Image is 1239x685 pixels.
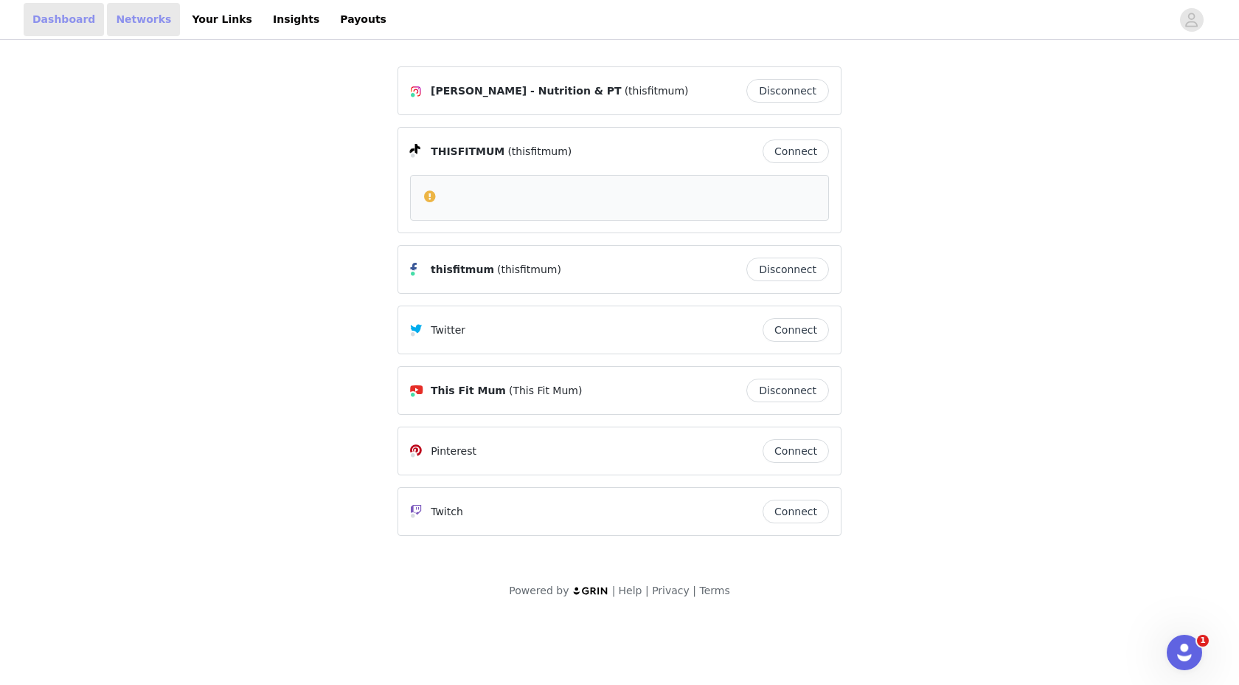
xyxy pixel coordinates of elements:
a: Help [619,585,642,596]
span: thisfitmum [431,262,494,278]
a: Your Links [183,3,261,36]
a: Networks [107,3,180,36]
span: | [612,585,616,596]
a: Privacy [652,585,690,596]
span: [PERSON_NAME] - Nutrition & PT [431,83,622,99]
a: Terms [699,585,729,596]
span: THISFITMUM [431,144,504,159]
a: Insights [264,3,328,36]
a: Payouts [331,3,395,36]
img: logo [572,586,609,596]
a: Dashboard [24,3,104,36]
span: This Fit Mum [431,383,506,399]
button: Disconnect [746,379,829,402]
span: (thisfitmum) [625,83,689,99]
div: avatar [1184,8,1198,32]
p: Twitch [431,504,463,520]
p: Pinterest [431,444,476,459]
span: (thisfitmum) [507,144,572,159]
span: | [693,585,696,596]
span: 1 [1197,635,1209,647]
button: Connect [763,140,829,163]
button: Disconnect [746,79,829,103]
iframe: Intercom live chat [1167,635,1202,670]
button: Disconnect [746,258,829,281]
span: Powered by [509,585,569,596]
span: (thisfitmum) [497,262,561,278]
p: Twitter [431,323,465,338]
button: Connect [763,439,829,463]
button: Connect [763,500,829,523]
span: (This Fit Mum) [509,383,582,399]
span: | [645,585,649,596]
button: Connect [763,318,829,342]
img: Instagram Icon [410,86,422,97]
